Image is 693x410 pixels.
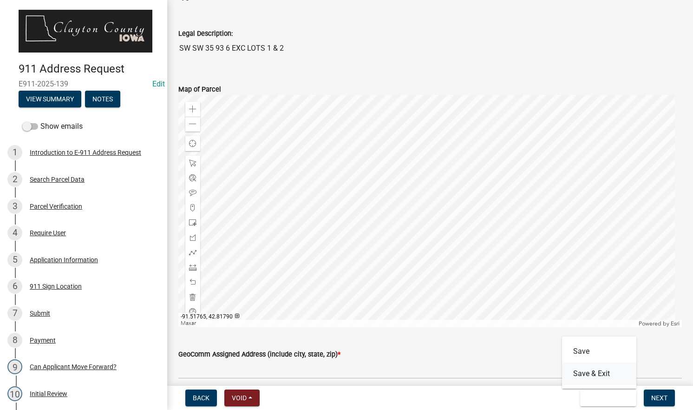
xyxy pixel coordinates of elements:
div: 5 [7,252,22,267]
div: Powered by [636,320,682,327]
div: Search Parcel Data [30,176,85,183]
div: 1 [7,145,22,160]
label: Legal Description: [178,31,233,37]
div: Can Applicant Move Forward? [30,364,117,370]
a: Esri [671,320,680,327]
button: Notes [85,91,120,107]
div: Introduction to E-911 Address Request [30,149,141,156]
img: Clayton County, Iowa [19,10,152,53]
button: Void [224,390,260,406]
label: Show emails [22,121,83,132]
div: 9 [7,359,22,374]
wm-modal-confirm: Summary [19,96,81,103]
div: Find my location [185,136,200,151]
div: Require User [30,230,66,236]
span: Next [651,394,667,402]
div: 3 [7,199,22,214]
div: Zoom in [185,102,200,117]
div: Application Information [30,257,98,263]
div: 7 [7,306,22,321]
button: Next [644,390,675,406]
span: Back [193,394,209,402]
button: Save & Exit [562,363,636,385]
div: Parcel Verification [30,203,82,210]
div: Initial Review [30,390,67,397]
button: View Summary [19,91,81,107]
div: 6 [7,279,22,294]
div: Save & Exit [562,337,636,389]
button: Save & Exit [580,390,636,406]
span: Save & Exit [588,394,623,402]
span: E911-2025-139 [19,79,149,88]
a: Edit [152,79,165,88]
wm-modal-confirm: Notes [85,96,120,103]
div: Maxar [178,320,636,327]
div: 8 [7,333,22,348]
h4: 911 Address Request [19,62,160,76]
button: Back [185,390,217,406]
div: 4 [7,225,22,240]
div: 911 Sign Location [30,283,82,290]
wm-modal-confirm: Edit Application Number [152,79,165,88]
span: Void [232,394,247,402]
label: Map of Parcel [178,86,221,93]
label: GeoComm Assigned Address (include city, state, zip) [178,351,340,358]
div: 10 [7,386,22,401]
div: Payment [30,337,56,344]
div: Zoom out [185,117,200,132]
div: Submit [30,310,50,317]
div: 2 [7,172,22,187]
button: Save [562,340,636,363]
